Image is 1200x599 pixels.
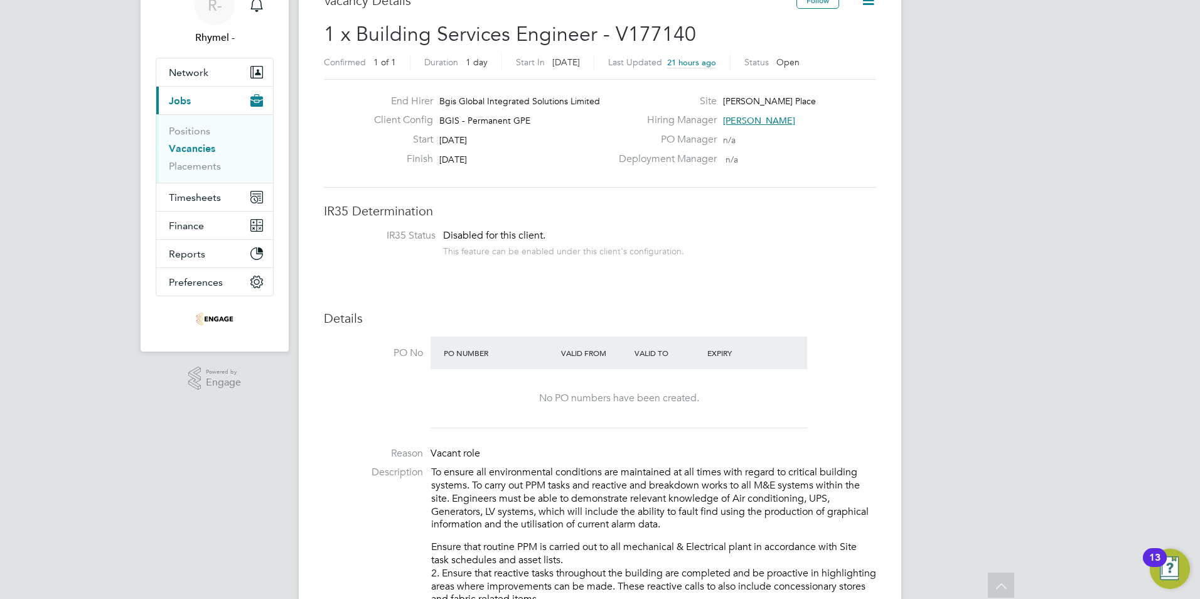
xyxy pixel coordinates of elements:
label: Client Config [364,114,433,127]
span: 1 x Building Services Engineer - V177140 [324,22,696,46]
label: Confirmed [324,57,366,68]
button: Open Resource Center, 13 new notifications [1150,549,1190,589]
button: Finance [156,212,273,239]
div: 13 [1149,558,1160,574]
span: 1 of 1 [373,57,396,68]
span: Engage [206,377,241,388]
label: Start In [516,57,545,68]
button: Timesheets [156,183,273,211]
span: n/a [726,154,738,165]
span: 21 hours ago [667,57,716,68]
div: Expiry [704,342,778,364]
a: Positions [169,125,210,137]
div: Jobs [156,114,273,183]
a: Placements [169,160,221,172]
span: Open [776,57,800,68]
a: Powered byEngage [188,367,242,391]
span: Finance [169,220,204,232]
span: n/a [723,134,736,146]
button: Preferences [156,268,273,296]
div: PO Number [441,342,558,364]
label: Deployment Manager [611,153,717,166]
h3: Details [324,310,876,326]
span: Network [169,67,208,78]
span: BGIS - Permanent GPE [439,115,530,126]
span: Rhymel - [156,30,274,45]
h3: IR35 Determination [324,203,876,219]
div: Valid To [631,342,705,364]
span: [DATE] [552,57,580,68]
label: PO Manager [611,133,717,146]
span: Preferences [169,276,223,288]
button: Reports [156,240,273,267]
span: Vacant role [431,447,480,460]
label: Site [611,95,717,108]
span: [PERSON_NAME] [723,115,795,126]
span: Reports [169,248,205,260]
button: Network [156,58,273,86]
label: Duration [424,57,458,68]
label: Start [364,133,433,146]
span: Jobs [169,95,191,107]
span: [DATE] [439,134,467,146]
img: thrivesw-logo-retina.png [196,309,233,329]
span: Powered by [206,367,241,377]
label: End Hirer [364,95,433,108]
span: Timesheets [169,192,221,203]
span: 1 day [466,57,488,68]
a: Go to home page [156,309,274,329]
label: IR35 Status [336,229,436,242]
span: Bgis Global Integrated Solutions Limited [439,95,600,107]
span: [DATE] [439,154,467,165]
label: PO No [324,347,423,360]
div: This feature can be enabled under this client's configuration. [443,242,684,257]
label: Hiring Manager [611,114,717,127]
label: Status [744,57,769,68]
span: [PERSON_NAME] Place [723,95,816,107]
label: Description [324,466,423,479]
div: Valid From [558,342,631,364]
label: Last Updated [608,57,662,68]
label: Reason [324,447,423,460]
button: Jobs [156,87,273,114]
label: Finish [364,153,433,166]
span: Disabled for this client. [443,229,545,242]
div: No PO numbers have been created. [443,392,795,405]
a: Vacancies [169,143,215,154]
p: To ensure all environmental conditions are maintained at all times with regard to critical buildi... [431,466,876,531]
